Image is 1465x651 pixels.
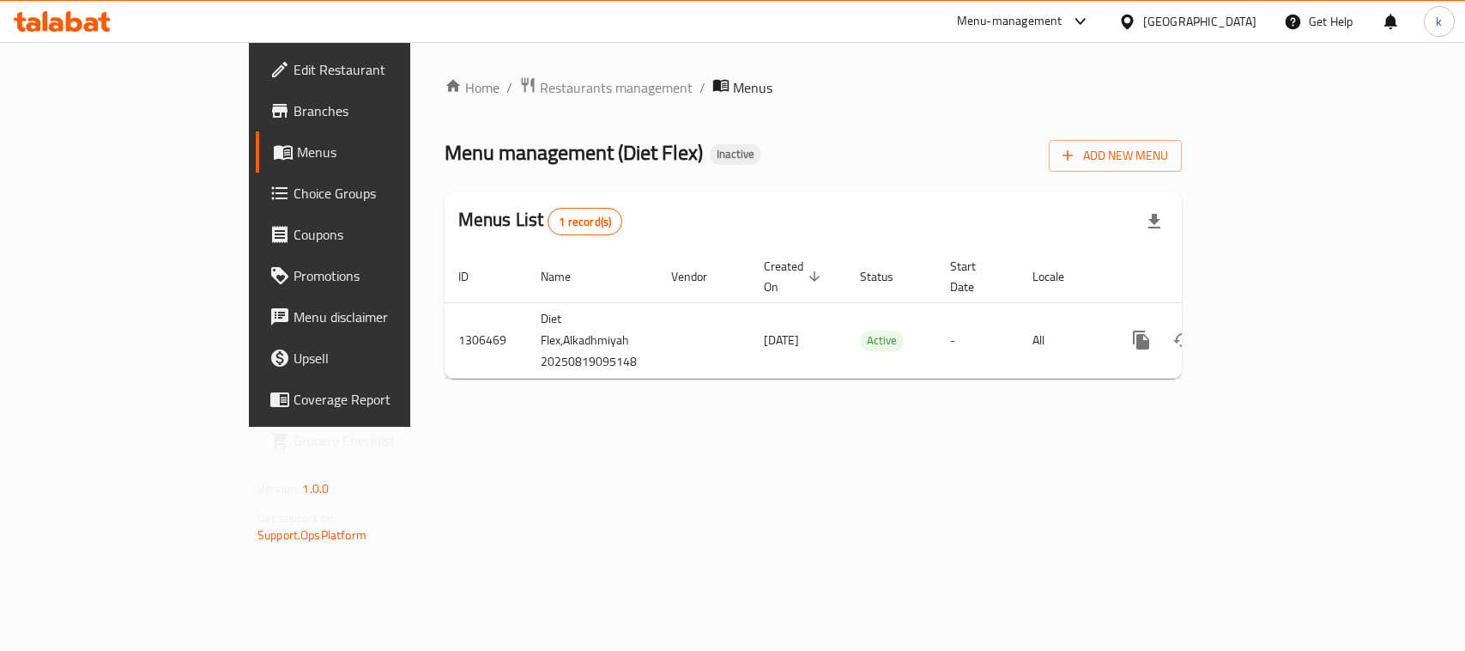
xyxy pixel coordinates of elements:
span: Upsell [294,348,480,368]
a: Support.OpsPlatform [257,524,366,546]
a: Branches [256,90,493,131]
span: Active [860,331,904,350]
span: Grocery Checklist [294,430,480,451]
span: 1.0.0 [302,478,329,500]
button: Change Status [1162,319,1203,361]
li: / [699,77,705,98]
h2: Menus List [458,207,622,235]
span: Vendor [671,266,729,287]
span: Menus [733,77,772,98]
span: ID [458,266,491,287]
span: Branches [294,100,480,121]
span: Inactive [710,147,761,161]
table: enhanced table [445,251,1299,379]
button: Add New Menu [1049,140,1182,172]
th: Actions [1107,251,1299,303]
span: Start Date [950,256,998,297]
span: Status [860,266,916,287]
span: Menus [297,142,480,162]
span: Version: [257,478,300,500]
div: Inactive [710,144,761,165]
a: Upsell [256,338,493,379]
span: Coverage Report [294,389,480,410]
span: Locale [1032,266,1087,287]
td: All [1019,302,1107,378]
span: [DATE] [764,329,799,351]
a: Promotions [256,255,493,296]
span: Get support on: [257,507,336,529]
td: Diet Flex,Alkadhmiyah 20250819095148 [527,302,657,378]
span: Name [541,266,593,287]
span: Restaurants management [540,77,693,98]
a: Menu disclaimer [256,296,493,338]
span: Promotions [294,265,480,286]
a: Restaurants management [519,76,693,99]
td: - [936,302,1019,378]
a: Grocery Checklist [256,420,493,461]
div: Export file [1134,201,1175,242]
span: Choice Groups [294,183,480,204]
span: Menu management ( Diet Flex ) [445,133,703,172]
li: / [506,77,512,98]
span: Add New Menu [1062,145,1168,167]
a: Coupons [256,214,493,255]
span: Coupons [294,224,480,245]
span: 1 record(s) [548,214,621,230]
span: Created On [764,256,826,297]
div: Total records count [548,208,622,235]
div: [GEOGRAPHIC_DATA] [1143,12,1256,31]
a: Menus [256,131,493,173]
a: Edit Restaurant [256,49,493,90]
div: Active [860,331,904,351]
div: Menu-management [957,11,1062,32]
a: Choice Groups [256,173,493,214]
button: more [1121,319,1162,361]
span: Edit Restaurant [294,59,480,80]
nav: breadcrumb [445,76,1182,99]
span: k [1436,12,1442,31]
a: Coverage Report [256,379,493,420]
span: Menu disclaimer [294,307,480,327]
